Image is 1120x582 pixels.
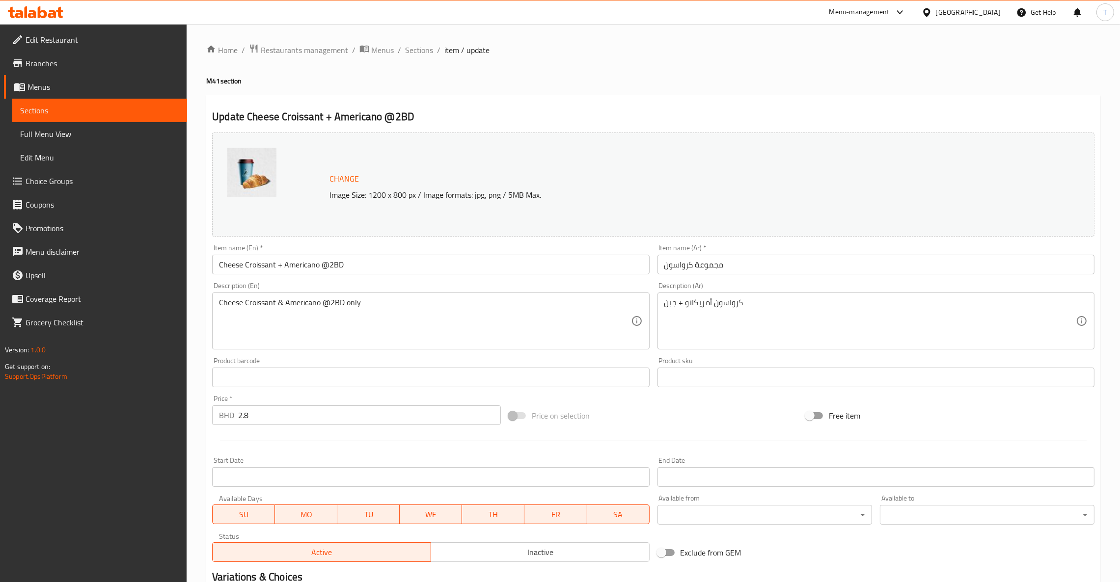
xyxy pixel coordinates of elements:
[217,507,271,522] span: SU
[337,504,400,524] button: TU
[657,505,872,525] div: ​
[329,172,359,186] span: Change
[405,44,433,56] a: Sections
[26,293,179,305] span: Coverage Report
[437,44,440,56] li: /
[4,240,187,264] a: Menu disclaimer
[20,152,179,163] span: Edit Menu
[4,193,187,216] a: Coupons
[829,410,860,422] span: Free item
[326,189,964,201] p: Image Size: 1200 x 800 px / Image formats: jpg, png / 5MB Max.
[400,504,462,524] button: WE
[4,52,187,75] a: Branches
[587,504,650,524] button: SA
[4,216,187,240] a: Promotions
[20,128,179,140] span: Full Menu View
[371,44,394,56] span: Menus
[4,169,187,193] a: Choice Groups
[26,199,179,211] span: Coupons
[657,255,1094,274] input: Enter name Ar
[528,507,583,522] span: FR
[12,146,187,169] a: Edit Menu
[829,6,890,18] div: Menu-management
[249,44,348,56] a: Restaurants management
[26,246,179,258] span: Menu disclaimer
[5,370,67,383] a: Support.OpsPlatform
[466,507,520,522] span: TH
[5,344,29,356] span: Version:
[238,405,501,425] input: Please enter price
[341,507,396,522] span: TU
[4,311,187,334] a: Grocery Checklist
[1103,7,1107,18] span: T
[657,368,1094,387] input: Please enter product sku
[212,542,431,562] button: Active
[219,409,234,421] p: BHD
[275,504,337,524] button: MO
[532,410,590,422] span: Price on selection
[26,269,179,281] span: Upsell
[4,264,187,287] a: Upsell
[26,175,179,187] span: Choice Groups
[279,507,333,522] span: MO
[12,99,187,122] a: Sections
[212,368,649,387] input: Please enter product barcode
[212,255,649,274] input: Enter name En
[206,76,1100,86] h4: M41 section
[431,542,650,562] button: Inactive
[261,44,348,56] span: Restaurants management
[217,545,427,559] span: Active
[681,547,741,558] span: Exclude from GEM
[4,287,187,311] a: Coverage Report
[227,148,276,197] img: Cheese_Croissant_1638808209662849296.jpg
[26,222,179,234] span: Promotions
[880,505,1094,525] div: ​
[444,44,490,56] span: item / update
[398,44,401,56] li: /
[404,507,458,522] span: WE
[30,344,46,356] span: 1.0.0
[352,44,355,56] li: /
[591,507,646,522] span: SA
[20,105,179,116] span: Sections
[326,169,363,189] button: Change
[242,44,245,56] li: /
[664,298,1076,344] textarea: كرواسون أمريكانو + جبن
[359,44,394,56] a: Menus
[936,7,1001,18] div: [GEOGRAPHIC_DATA]
[26,34,179,46] span: Edit Restaurant
[26,317,179,328] span: Grocery Checklist
[4,75,187,99] a: Menus
[5,360,50,373] span: Get support on:
[435,545,646,559] span: Inactive
[206,44,238,56] a: Home
[462,504,524,524] button: TH
[212,504,275,524] button: SU
[212,109,1094,124] h2: Update Cheese Croissant + Americano @2BD
[27,81,179,93] span: Menus
[26,57,179,69] span: Branches
[524,504,587,524] button: FR
[206,44,1100,56] nav: breadcrumb
[4,28,187,52] a: Edit Restaurant
[219,298,630,344] textarea: Cheese Croissant & Americano @2BD only
[12,122,187,146] a: Full Menu View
